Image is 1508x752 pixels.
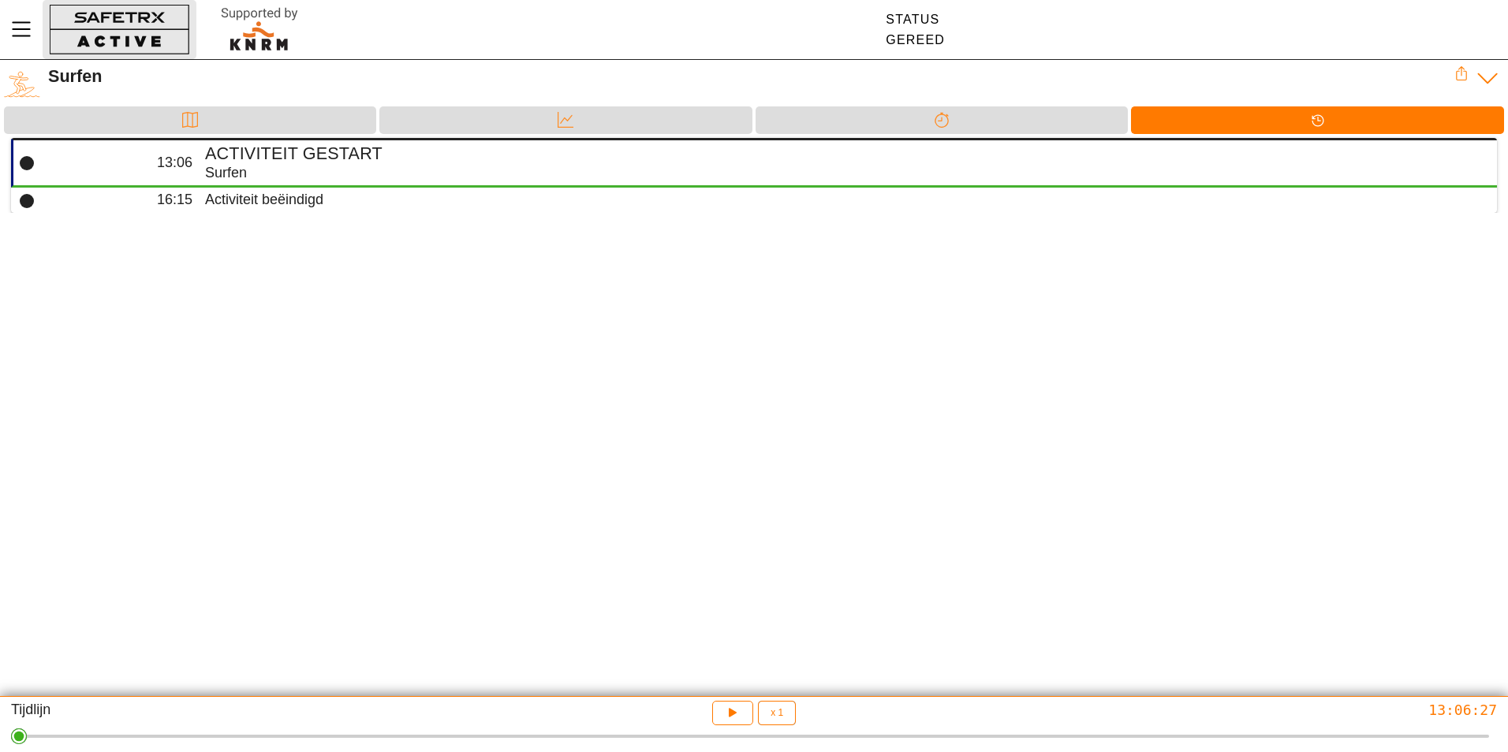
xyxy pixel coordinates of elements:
[157,154,192,170] span: 13:06
[379,106,752,134] div: Data
[48,66,1454,87] div: Surfen
[756,106,1128,134] div: Splitsen
[11,701,502,725] div: Tijdlijn
[203,4,316,55] img: RescueLogo.svg
[4,106,376,134] div: Kaart
[205,143,1484,164] h4: Activiteit gestart
[1131,106,1504,134] div: Tijdlijn
[886,33,945,47] div: Gereed
[157,192,192,207] span: 16:15
[205,191,1484,209] div: Activiteit beëindigd
[1006,701,1497,719] div: 13:06:27
[758,701,796,725] button: x 1
[886,13,945,27] div: Status
[4,66,40,102] img: SURFING.svg
[771,708,783,717] span: x 1
[205,164,1484,182] div: Surfen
